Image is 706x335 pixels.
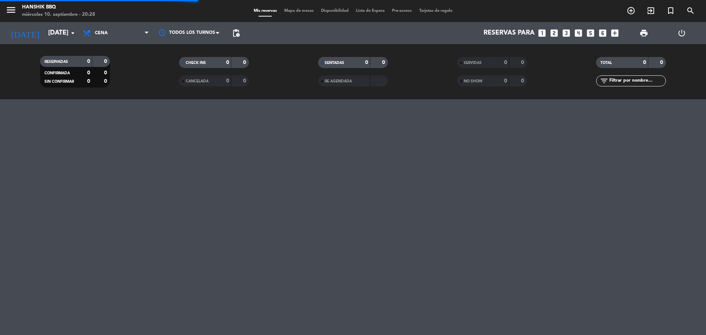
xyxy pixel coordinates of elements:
[87,79,90,84] strong: 0
[382,60,386,65] strong: 0
[87,59,90,64] strong: 0
[416,9,456,13] span: Tarjetas de regalo
[6,4,17,15] i: menu
[250,9,281,13] span: Mis reservas
[104,59,108,64] strong: 0
[610,28,620,38] i: add_box
[232,29,240,38] span: pending_actions
[639,29,648,38] span: print
[44,60,68,64] span: RESERVADAS
[549,28,559,38] i: looks_two
[22,11,95,18] div: miércoles 10. septiembre - 20:28
[686,6,695,15] i: search
[87,70,90,75] strong: 0
[226,60,229,65] strong: 0
[186,79,208,83] span: CANCELADA
[537,28,547,38] i: looks_one
[600,61,612,65] span: TOTAL
[44,71,70,75] span: CONFIRMADA
[186,61,206,65] span: CHECK INS
[6,4,17,18] button: menu
[666,6,675,15] i: turned_in_not
[6,25,44,41] i: [DATE]
[663,22,700,44] div: LOG OUT
[243,60,247,65] strong: 0
[521,78,525,83] strong: 0
[627,6,635,15] i: add_circle_outline
[600,76,609,85] i: filter_list
[561,28,571,38] i: looks_3
[243,78,247,83] strong: 0
[352,9,388,13] span: Lista de Espera
[44,80,74,83] span: SIN CONFIRMAR
[464,61,482,65] span: SERVIDAS
[660,60,664,65] strong: 0
[104,70,108,75] strong: 0
[643,60,646,65] strong: 0
[504,78,507,83] strong: 0
[95,31,108,36] span: Cena
[609,77,666,85] input: Filtrar por nombre...
[504,60,507,65] strong: 0
[22,4,95,11] div: Hanshik BBQ
[646,6,655,15] i: exit_to_app
[325,61,344,65] span: SENTADAS
[388,9,416,13] span: Pre-acceso
[226,78,229,83] strong: 0
[281,9,317,13] span: Mapa de mesas
[104,79,108,84] strong: 0
[365,60,368,65] strong: 0
[521,60,525,65] strong: 0
[574,28,583,38] i: looks_4
[68,29,77,38] i: arrow_drop_down
[325,79,352,83] span: RE AGENDADA
[598,28,607,38] i: looks_6
[484,29,535,37] span: Reservas para
[317,9,352,13] span: Disponibilidad
[586,28,595,38] i: looks_5
[464,79,482,83] span: NO SHOW
[677,29,686,38] i: power_settings_new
